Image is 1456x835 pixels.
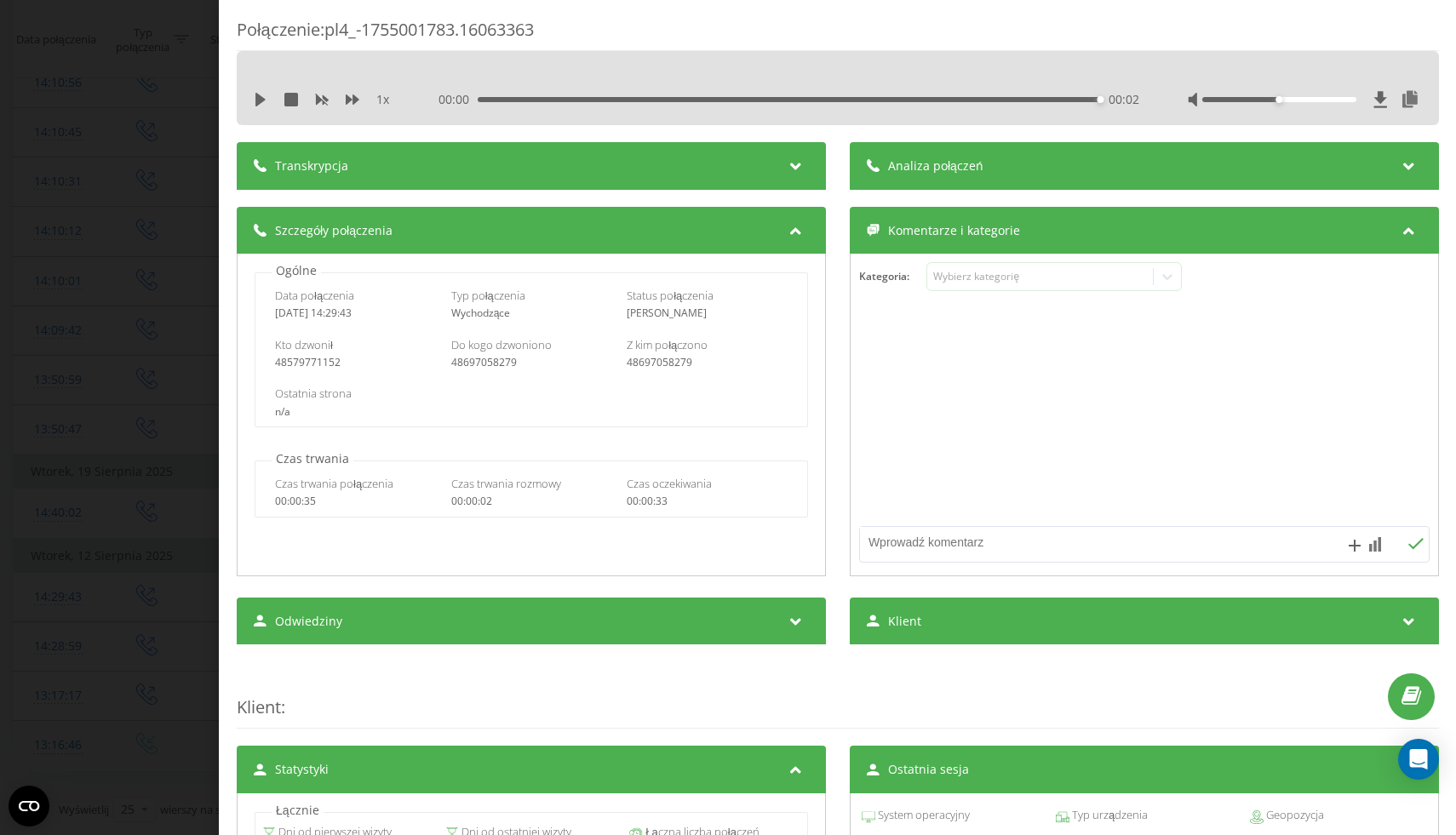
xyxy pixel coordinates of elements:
[1263,807,1323,824] span: Geopozycja
[275,157,348,174] span: Transkrypcja
[275,222,393,239] span: Szczegóły połączenia
[450,306,510,320] span: Wychodzące
[439,91,478,108] span: 00:00
[237,18,1439,51] div: Połączenie : pl4_-1755001783.16063363
[627,306,707,320] span: [PERSON_NAME]
[237,695,281,718] span: Klient
[275,761,329,778] span: Statystyki
[1097,96,1103,103] div: Accessibility label
[887,157,983,174] span: Analiza połączeń
[275,307,435,319] div: [DATE] 14:29:43
[272,262,321,279] p: Ogólne
[874,807,969,824] span: System operacyjny
[933,270,1146,283] div: Wybierz kategorię
[272,802,324,819] p: Łącznie
[275,406,788,418] div: n/a
[450,476,560,491] span: Czas trwania rozmowy
[275,613,342,630] span: Odwiedziny
[275,476,393,491] span: Czas trwania połączenia
[627,476,712,491] span: Czas oczekiwania
[275,495,435,507] div: 00:00:35
[9,786,49,826] button: Open CMP widget
[450,495,610,507] div: 00:00:02
[887,222,1019,239] span: Komentarze i kategorie
[627,357,787,369] div: 48697058279
[627,337,708,352] span: Z kim połączono
[376,91,389,108] span: 1 x
[272,450,353,467] p: Czas trwania
[237,661,1439,729] div: :
[858,271,926,283] h4: Kategoria :
[450,288,525,303] span: Typ połączenia
[887,613,920,630] span: Klient
[627,495,787,507] div: 00:00:33
[627,288,714,303] span: Status połączenia
[450,357,610,369] div: 48697058279
[1275,96,1282,103] div: Accessibility label
[1109,91,1139,108] span: 00:02
[450,337,551,352] span: Do kogo dzwoniono
[1398,739,1439,780] div: Open Intercom Messenger
[1069,807,1147,824] span: Typ urządzenia
[887,761,968,778] span: Ostatnia sesja
[275,357,435,369] div: 48579771152
[275,288,354,303] span: Data połączenia
[275,337,333,352] span: Kto dzwonił
[275,386,352,401] span: Ostatnia strona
